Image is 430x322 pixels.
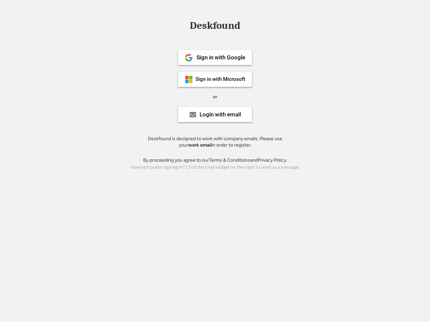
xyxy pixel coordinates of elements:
div: Sign in with Google [197,55,245,60]
img: ms-symbollockup_mssymbol_19.png [185,75,193,84]
strong: work email [188,142,212,148]
div: Login with email [200,112,241,117]
div: Sign in with Microsoft [196,77,245,82]
a: Terms & Conditions [209,157,250,163]
div: Deskfound is designed to work with company emails. Please use your in order to register. [139,136,291,149]
a: Privacy Policy. [258,157,287,163]
div: Deskfound [186,20,244,31]
div: or [213,94,217,100]
img: 1024px-Google__G__Logo.svg.png [185,54,193,62]
div: By proceeding you agree to our and [143,157,287,164]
